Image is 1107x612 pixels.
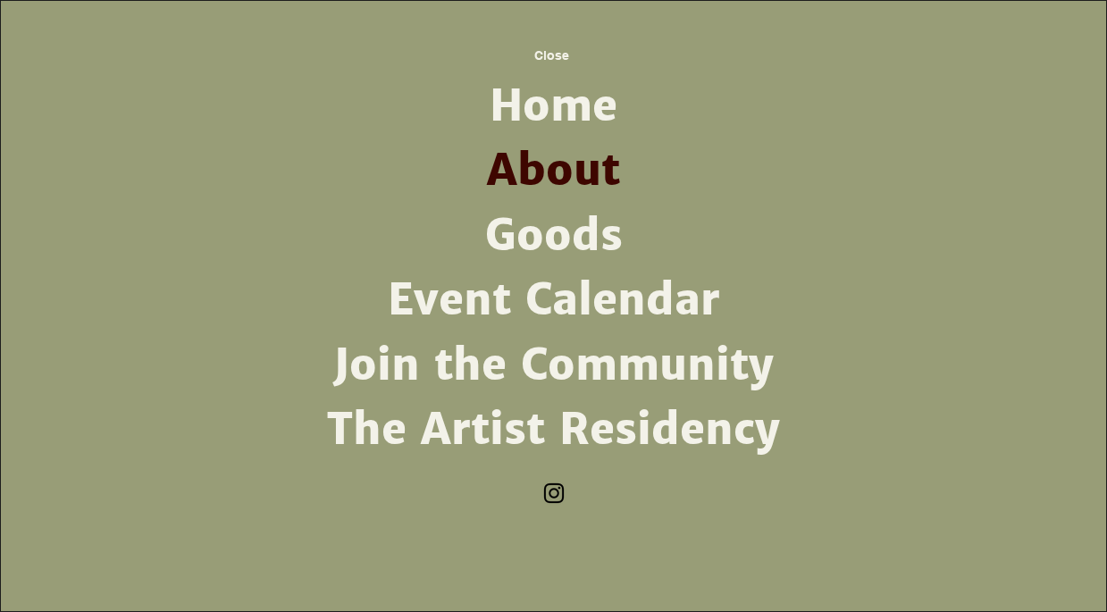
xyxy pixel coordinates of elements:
[321,138,787,203] a: About
[321,333,787,398] a: Join the Community
[541,480,567,507] img: Instagram
[541,480,567,507] ul: Social Bar
[321,74,787,462] nav: Site
[321,398,787,462] a: The Artist Residency
[321,74,787,138] a: Home
[534,48,569,63] span: Close
[321,204,787,268] a: Goods
[321,268,787,332] a: Event Calendar
[504,36,600,74] button: Close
